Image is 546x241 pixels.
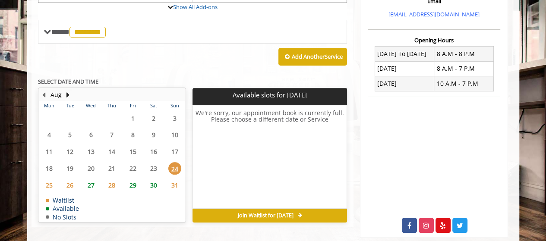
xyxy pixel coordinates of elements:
td: Select day26 [60,177,80,194]
button: Previous Month [41,90,47,100]
span: 30 [147,179,160,191]
td: Waitlist [46,197,79,203]
td: Select day25 [39,177,60,194]
h3: Opening Hours [368,37,500,43]
td: Select day27 [80,177,101,194]
a: Show All Add-ons [173,3,218,11]
td: [DATE] [375,76,434,91]
td: [DATE] [375,61,434,76]
p: Available slots for [DATE] [196,91,344,99]
b: SELECT DATE AND TIME [38,78,98,85]
td: Select day24 [164,160,185,177]
span: 31 [168,179,181,191]
span: 27 [85,179,98,191]
span: Join Waitlist for [DATE] [237,212,293,219]
button: Add AnotherService [278,48,347,66]
span: 24 [168,162,181,175]
button: Next Month [65,90,72,100]
td: [DATE] To [DATE] [375,47,434,61]
th: Sun [164,101,185,110]
th: Tue [60,101,80,110]
td: Select day31 [164,177,185,194]
th: Wed [80,101,101,110]
td: 8 A.M - 8 P.M [434,47,494,61]
a: [EMAIL_ADDRESS][DOMAIN_NAME] [388,10,480,18]
span: 28 [105,179,118,191]
b: Add Another Service [292,53,343,60]
td: No Slots [46,214,79,220]
td: Available [46,205,79,212]
span: 29 [126,179,139,191]
th: Fri [122,101,143,110]
td: Select day30 [143,177,164,194]
th: Thu [101,101,122,110]
th: Sat [143,101,164,110]
span: 25 [43,179,56,191]
td: 10 A.M - 7 P.M [434,76,494,91]
td: Select day29 [122,177,143,194]
td: Select day28 [101,177,122,194]
button: Aug [50,90,62,100]
th: Mon [39,101,60,110]
h6: We're sorry, our appointment book is currently full. Please choose a different date or Service [193,110,347,205]
span: 26 [63,179,76,191]
td: 8 A.M - 7 P.M [434,61,494,76]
